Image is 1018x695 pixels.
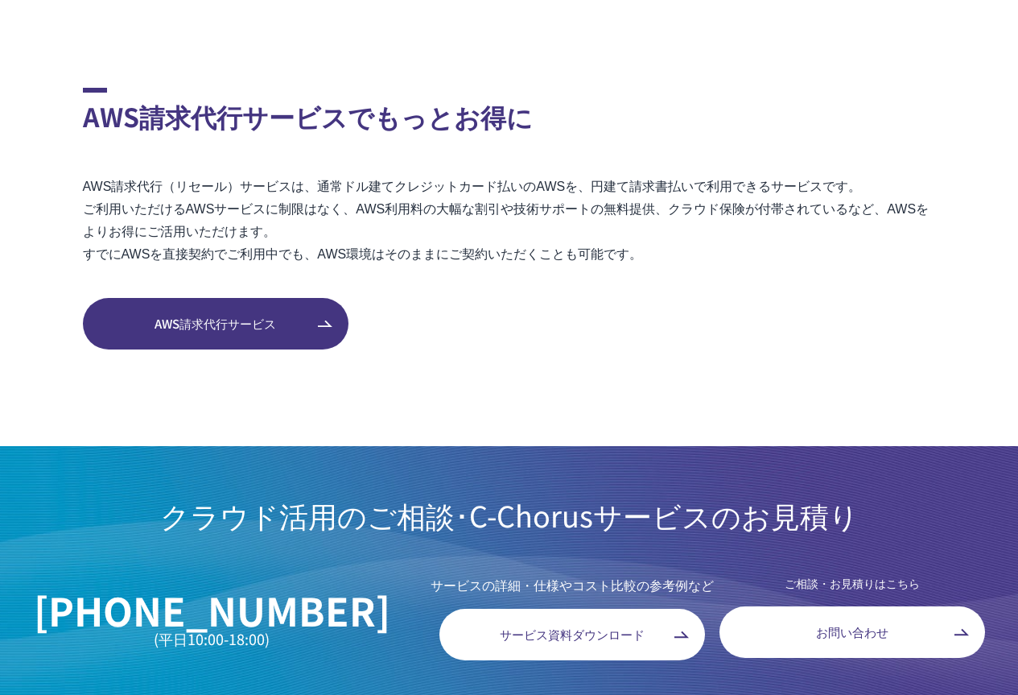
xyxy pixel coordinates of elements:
[719,607,985,659] a: お問い合わせ
[34,589,390,631] a: [PHONE_NUMBER]
[34,631,390,647] small: (平日10:00-18:00)
[719,576,985,593] p: ご相談・お見積りはこちら
[83,88,936,135] h2: AWS請求代行サービスでもっとお得に
[83,315,348,333] span: AWS請求代行サービス
[439,610,705,661] a: サービス資料ダウンロード
[431,576,714,595] p: サービスの詳細・仕様やコスト比較の参考例など
[83,298,348,350] a: AWS請求代行サービス
[83,176,936,266] p: AWS請求代行（リセール）サービスは、通常ドル建てクレジットカード払いのAWSを、円建て請求書払いで利用できるサービスです。 ご利用いただけるAWSサービスに制限はなく、AWS利用料の大幅な割引...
